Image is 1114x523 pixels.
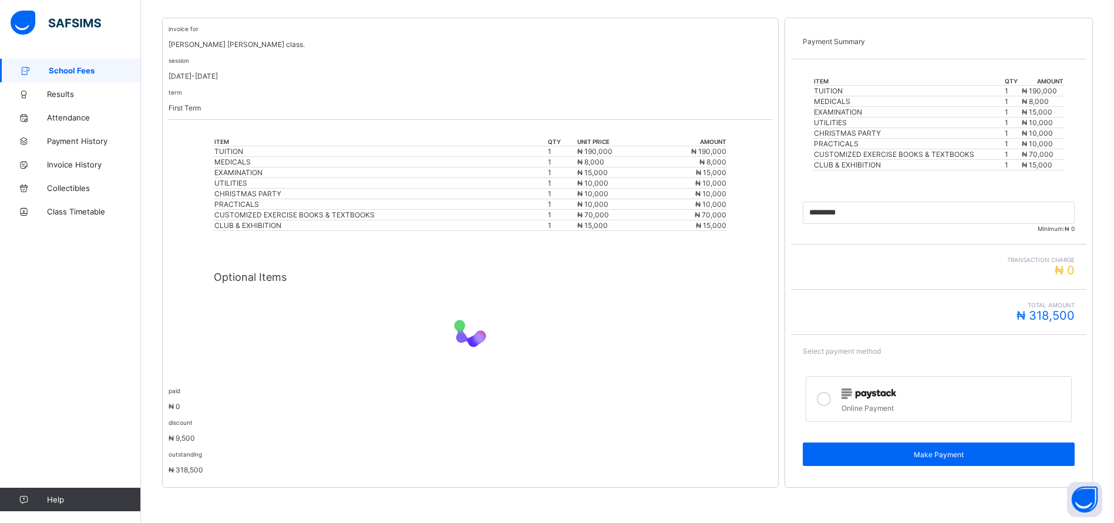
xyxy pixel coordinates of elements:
[813,86,1005,96] td: TUITION
[1022,150,1054,159] span: ₦ 70,000
[214,179,547,187] div: UTILITIES
[577,221,608,230] span: ₦ 15,000
[813,96,1005,107] td: MEDICALS
[214,147,547,156] div: TUITION
[842,388,896,399] img: paystack.0b99254114f7d5403c0525f3550acd03.svg
[813,149,1005,160] td: CUSTOMIZED EXERCISE BOOKS & TEXTBOOKS
[169,419,193,426] small: discount
[1022,129,1053,138] span: ₦ 10,000
[547,178,577,189] td: 1
[214,168,547,177] div: EXAMINATION
[1004,77,1021,86] th: qty
[547,210,577,220] td: 1
[813,160,1005,170] td: CLUB & EXHIBITION
[214,157,547,166] div: MEDICALS
[1004,107,1021,118] td: 1
[169,57,189,64] small: session
[699,157,726,166] span: ₦ 8,000
[47,207,141,216] span: Class Timetable
[1065,225,1075,232] span: ₦ 0
[1022,160,1052,169] span: ₦ 15,000
[169,25,198,32] small: invoice for
[169,402,180,411] span: ₦ 0
[47,136,141,146] span: Payment History
[813,128,1005,139] td: CHRISTMAS PARTY
[1004,96,1021,107] td: 1
[547,220,577,231] td: 1
[813,107,1005,118] td: EXAMINATION
[169,103,772,112] p: First Term
[214,221,547,230] div: CLUB & EXHIBITION
[813,77,1005,86] th: item
[547,157,577,167] td: 1
[214,271,727,283] p: Optional Items
[47,495,140,504] span: Help
[11,11,101,35] img: safsims
[169,465,203,474] span: ₦ 318,500
[577,210,609,219] span: ₦ 70,000
[577,179,608,187] span: ₦ 10,000
[803,37,1075,46] p: Payment Summary
[547,167,577,178] td: 1
[169,387,180,394] small: paid
[577,147,612,156] span: ₦ 190,000
[577,157,604,166] span: ₦ 8,000
[1022,108,1052,116] span: ₦ 15,000
[812,450,1066,459] span: Make Payment
[1022,118,1053,127] span: ₦ 10,000
[47,183,141,193] span: Collectibles
[1004,139,1021,149] td: 1
[803,256,1075,263] span: Transaction charge
[547,199,577,210] td: 1
[1022,139,1053,148] span: ₦ 10,000
[1004,128,1021,139] td: 1
[214,200,547,209] div: PRACTICALS
[652,138,727,146] th: amount
[842,401,1065,413] div: Online Payment
[1022,86,1057,95] span: ₦ 190,000
[696,221,726,230] span: ₦ 15,000
[691,147,726,156] span: ₦ 190,000
[577,189,608,198] span: ₦ 10,000
[695,189,726,198] span: ₦ 10,000
[813,139,1005,149] td: PRACTICALS
[547,189,577,199] td: 1
[695,179,726,187] span: ₦ 10,000
[813,118,1005,128] td: UTILITIES
[214,210,547,219] div: CUSTOMIZED EXERCISE BOOKS & TEXTBOOKS
[214,138,547,146] th: item
[47,89,141,99] span: Results
[577,168,608,177] span: ₦ 15,000
[695,210,726,219] span: ₦ 70,000
[1021,77,1064,86] th: amount
[1004,160,1021,170] td: 1
[169,451,202,458] small: outstanding
[1004,149,1021,160] td: 1
[169,434,195,442] span: ₦ 9,500
[577,138,652,146] th: unit price
[214,189,547,198] div: CHRISTMAS PARTY
[169,72,772,81] p: [DATE]-[DATE]
[169,89,182,96] small: term
[1004,118,1021,128] td: 1
[547,138,577,146] th: qty
[577,200,608,209] span: ₦ 10,000
[1017,309,1075,323] span: ₦ 318,500
[803,225,1075,232] span: Minimum:
[1067,482,1102,517] button: Open asap
[169,40,772,49] p: [PERSON_NAME] [PERSON_NAME] class.
[803,301,1075,309] span: Total Amount
[695,200,726,209] span: ₦ 10,000
[49,66,141,75] span: School Fees
[47,113,141,122] span: Attendance
[696,168,726,177] span: ₦ 15,000
[803,347,881,356] span: Select payment method
[1055,263,1075,277] span: ₦ 0
[47,160,141,169] span: Invoice History
[547,146,577,157] td: 1
[1022,97,1049,106] span: ₦ 8,000
[1004,86,1021,96] td: 1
